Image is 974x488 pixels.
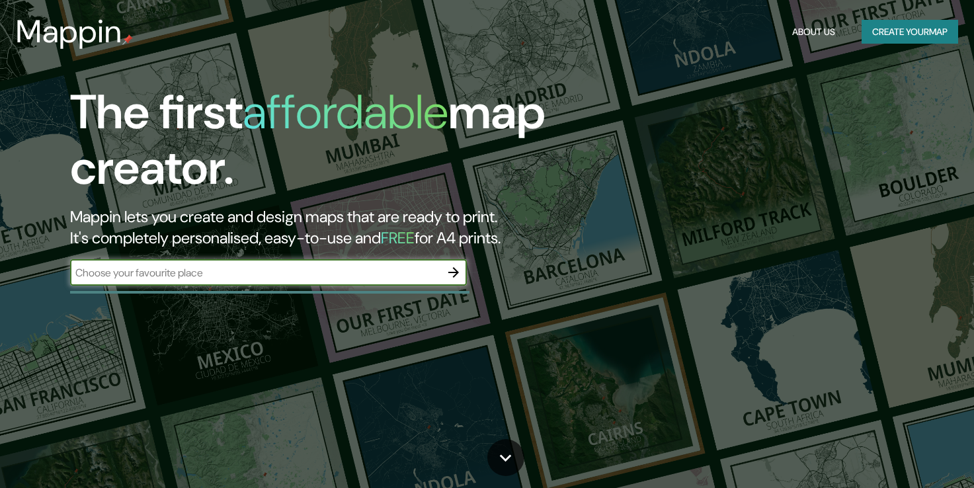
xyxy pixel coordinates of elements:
input: Choose your favourite place [70,265,440,280]
h2: Mappin lets you create and design maps that are ready to print. It's completely personalised, eas... [70,206,557,249]
h3: Mappin [16,13,122,50]
h5: FREE [381,227,415,248]
button: About Us [787,20,840,44]
img: mappin-pin [122,34,133,45]
h1: affordable [243,81,448,143]
iframe: Help widget launcher [856,436,959,473]
button: Create yourmap [862,20,958,44]
h1: The first map creator. [70,85,557,206]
